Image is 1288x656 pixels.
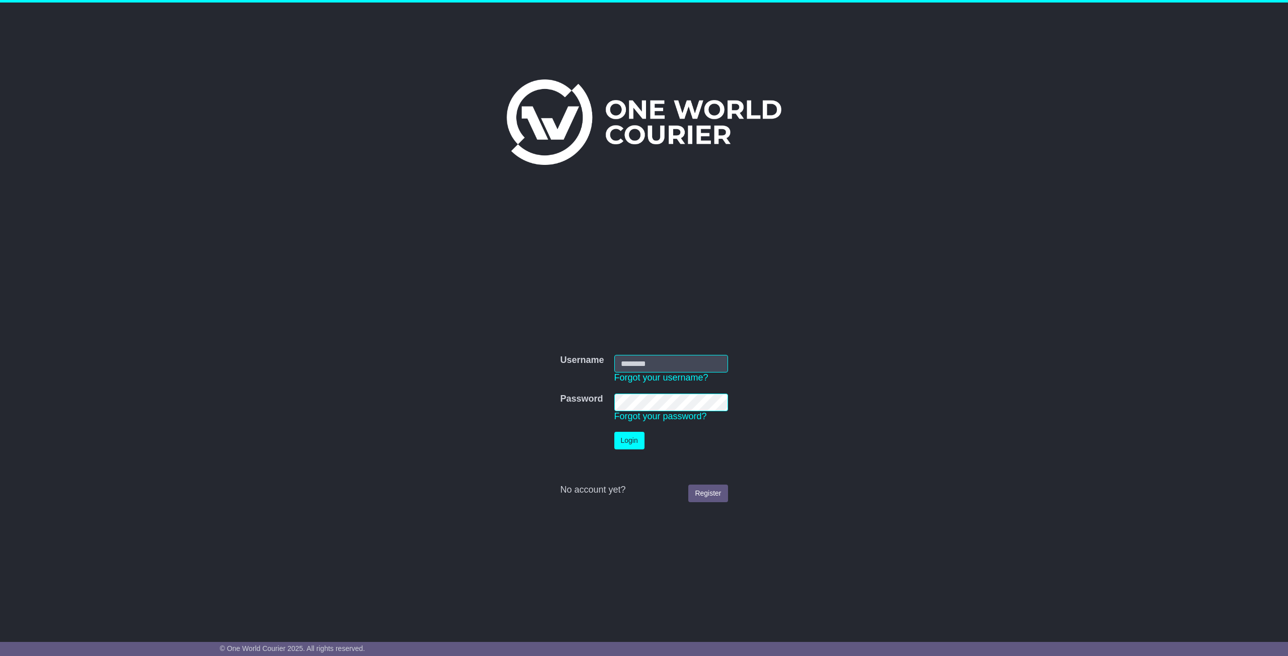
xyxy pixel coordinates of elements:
[220,644,365,652] span: © One World Courier 2025. All rights reserved.
[560,355,604,366] label: Username
[560,394,603,405] label: Password
[614,432,645,449] button: Login
[688,485,728,502] a: Register
[614,372,708,383] a: Forgot your username?
[614,411,707,421] a: Forgot your password?
[560,485,728,496] div: No account yet?
[507,79,781,165] img: One World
